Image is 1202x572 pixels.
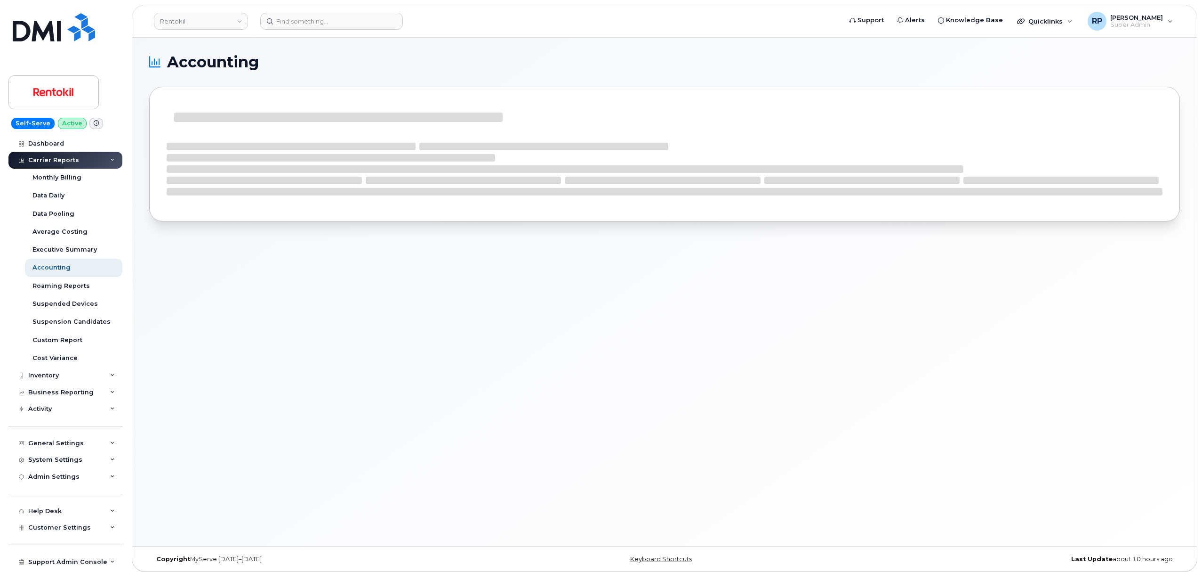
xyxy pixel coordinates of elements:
span: Accounting [167,55,259,69]
strong: Last Update [1071,556,1113,563]
strong: Copyright [156,556,190,563]
div: MyServe [DATE]–[DATE] [149,556,493,563]
a: Keyboard Shortcuts [630,556,692,563]
div: about 10 hours ago [836,556,1180,563]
